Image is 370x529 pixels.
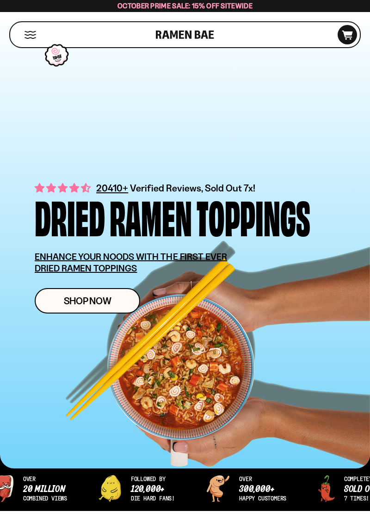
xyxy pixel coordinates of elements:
span: October Prime Sale: 15% off Sitewide [117,1,253,10]
span: Verified Reviews, Sold Out 7x! [130,182,255,194]
button: Mobile Menu Trigger [24,31,37,39]
span: 20410+ [96,181,128,195]
div: Dried [35,195,105,237]
div: Toppings [197,195,310,237]
u: ENHANCE YOUR NOODS WITH THE FIRST EVER DRIED RAMEN TOPPINGS [35,251,227,274]
span: Shop Now [64,296,111,306]
a: Shop Now [35,288,140,314]
div: Ramen [110,195,192,237]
